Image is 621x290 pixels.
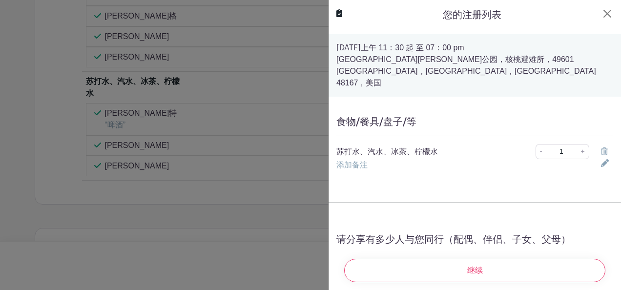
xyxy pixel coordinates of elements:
[336,146,493,158] p: 苏打水、汽水、冰茶、柠檬水
[443,8,501,22] h5: 您的注册列表
[336,43,464,52] font: 上午 11：30 起 至 07：00 pm
[336,116,613,128] h5: 食物/餐具/盘子/等
[336,54,613,89] p: [GEOGRAPHIC_DATA][PERSON_NAME]公园，核桃避难所，49601 [GEOGRAPHIC_DATA]，[GEOGRAPHIC_DATA]，[GEOGRAPHIC_DATA...
[336,44,361,52] strong: [DATE]
[601,8,613,20] button: 关闭
[336,161,368,169] a: 添加备注
[536,144,546,159] a: -
[577,144,589,159] a: +
[336,234,613,246] h5: 请分享有多少人与您同行（配偶、伴侣、子女、父母）
[344,259,605,282] input: 继续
